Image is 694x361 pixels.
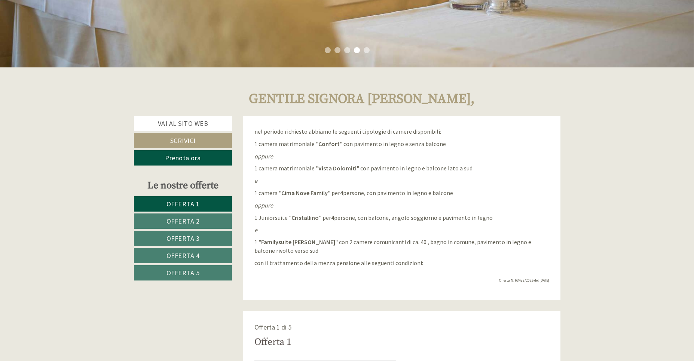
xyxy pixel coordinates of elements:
[254,323,291,331] span: Offerta 1 di 5
[134,133,232,148] a: Scrivici
[331,214,334,221] strong: 4
[261,238,335,246] strong: Familysuite [PERSON_NAME]
[281,189,328,197] strong: Cima Nove Family
[254,127,549,136] p: nel periodo richiesto abbiamo le seguenti tipologie di camere disponibili:
[134,150,232,166] a: Prenota ora
[249,92,475,107] h1: Gentile Signora [PERSON_NAME],
[254,140,549,148] p: 1 camera matrimoniale " " con pavimento in legno e senza balcone
[254,213,549,222] p: 1 Juniorsuite " " per persone, con balcone, angolo soggiorno e pavimento in legno
[254,259,549,267] p: con il trattamento della mezza pensione alle seguenti condizioni:
[254,152,273,160] em: oppure
[166,217,200,225] span: Offerta 2
[254,238,549,255] p: 1 " " con 2 camere comunicanti di ca. 40 , bagno in comune, pavimento in legno e balcone rivolto ...
[166,234,200,243] span: Offerta 3
[340,189,343,197] strong: 4
[254,201,273,209] em: oppure
[318,140,340,148] strong: Confort
[166,269,200,277] span: Offerta 5
[166,200,200,208] span: Offerta 1
[254,226,257,234] em: e
[254,164,549,173] p: 1 camera matrimoniale " " con pavimento in legno e balcone lato a sud
[134,179,232,192] div: Le nostre offerte
[254,177,257,184] em: e
[499,278,549,283] span: Offerta N. R3483/2025 del [DATE]
[291,214,319,221] strong: Cristallino
[254,335,291,349] div: Offerta 1
[254,189,549,197] p: 1 camera " " per persone, con pavimento in legno e balcone
[166,251,200,260] span: Offerta 4
[134,116,232,131] a: Vai al sito web
[318,164,357,172] strong: Vista Dolomiti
